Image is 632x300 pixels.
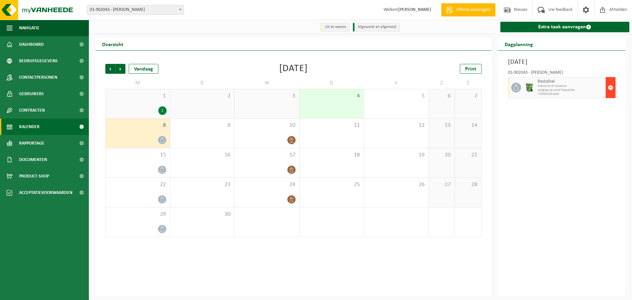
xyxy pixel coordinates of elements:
[109,122,167,129] span: 8
[538,88,604,92] span: Lediging op vaste frequentie
[508,57,616,67] h3: [DATE]
[19,168,49,184] span: Product Shop
[238,181,296,188] span: 24
[367,151,425,159] span: 19
[303,181,361,188] span: 25
[19,36,44,53] span: Dashboard
[432,151,452,159] span: 20
[129,64,158,74] div: Vandaag
[116,64,125,74] span: Volgende
[173,122,231,129] span: 9
[320,23,350,32] li: Uit te voeren
[238,122,296,129] span: 10
[303,151,361,159] span: 18
[367,93,425,100] span: 5
[238,151,296,159] span: 17
[429,77,455,89] td: Z
[460,64,482,74] a: Print
[19,184,72,201] span: Acceptatievoorwaarden
[235,77,300,89] td: W
[19,20,39,36] span: Navigatie
[19,151,47,168] span: Documenten
[398,7,431,12] strong: [PERSON_NAME]
[432,122,452,129] span: 13
[19,102,45,119] span: Contracten
[19,119,39,135] span: Kalender
[87,5,184,14] span: 01-902043 - TOMMELEIN PATRICK - DADIZELE
[458,151,478,159] span: 21
[458,93,478,100] span: 7
[465,67,476,72] span: Print
[19,69,57,86] span: Contactpersonen
[458,122,478,129] span: 14
[19,53,58,69] span: Bedrijfsgegevens
[109,211,167,218] span: 29
[173,211,231,218] span: 30
[303,122,361,129] span: 11
[498,38,540,50] h2: Dagplanning
[455,7,492,13] span: Offerte aanvragen
[170,77,235,89] td: D
[105,77,170,89] td: M
[538,84,604,88] span: WB-0370-HP restafval
[19,86,44,102] span: Gebruikers
[173,151,231,159] span: 16
[95,38,130,50] h2: Overzicht
[538,92,604,96] span: T250001852849
[238,93,296,100] span: 3
[109,181,167,188] span: 22
[300,77,364,89] td: D
[538,79,604,84] span: Restafval
[367,181,425,188] span: 26
[458,181,478,188] span: 28
[19,135,44,151] span: Rapportage
[455,77,481,89] td: Z
[109,93,167,100] span: 1
[524,83,534,93] img: WB-0370-HPE-GN-01
[173,93,231,100] span: 2
[105,64,115,74] span: Vorige
[508,70,616,77] div: 01-902043 - [PERSON_NAME]
[500,22,630,32] a: Extra taak aanvragen
[109,151,167,159] span: 15
[432,93,452,100] span: 6
[367,122,425,129] span: 12
[353,23,400,32] li: Afgewerkt en afgemeld
[87,5,184,15] span: 01-902043 - TOMMELEIN PATRICK - DADIZELE
[173,181,231,188] span: 23
[441,3,495,16] a: Offerte aanvragen
[364,77,429,89] td: V
[279,64,308,74] div: [DATE]
[432,181,452,188] span: 27
[158,106,167,115] div: 1
[303,93,361,100] span: 4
